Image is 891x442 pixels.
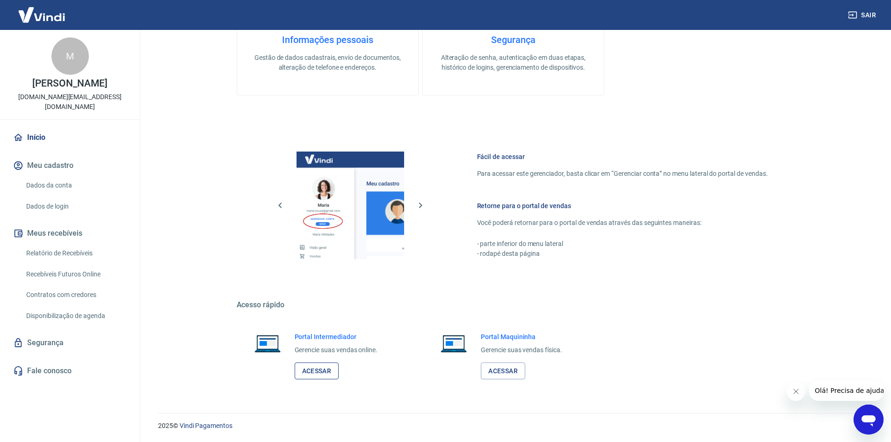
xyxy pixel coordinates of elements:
img: Vindi [11,0,72,29]
p: - parte inferior do menu lateral [477,239,768,249]
p: Gerencie suas vendas online. [295,345,378,355]
a: Contratos com credores [22,285,129,304]
p: 2025 © [158,421,869,431]
p: Para acessar este gerenciador, basta clicar em “Gerenciar conta” no menu lateral do portal de ven... [477,169,768,179]
button: Meu cadastro [11,155,129,176]
p: Gerencie suas vendas física. [481,345,562,355]
h6: Retorne para o portal de vendas [477,201,768,210]
a: Disponibilização de agenda [22,306,129,326]
h6: Portal Maquininha [481,332,562,341]
a: Segurança [11,333,129,353]
a: Início [11,127,129,148]
p: [DOMAIN_NAME][EMAIL_ADDRESS][DOMAIN_NAME] [7,92,132,112]
span: Olá! Precisa de ajuda? [6,7,79,14]
img: Imagem de um notebook aberto [434,332,473,355]
p: [PERSON_NAME] [32,79,107,88]
a: Dados da conta [22,176,129,195]
img: Imagem de um notebook aberto [248,332,287,355]
a: Acessar [295,362,339,380]
h4: Informações pessoais [252,34,403,45]
a: Relatório de Recebíveis [22,244,129,263]
h5: Acesso rápido [237,300,790,310]
a: Vindi Pagamentos [180,422,232,429]
iframe: Botão para abrir a janela de mensagens [854,405,884,435]
a: Recebíveis Futuros Online [22,265,129,284]
iframe: Mensagem da empresa [809,380,884,401]
h6: Fácil de acessar [477,152,768,161]
a: Fale conosco [11,361,129,381]
img: Imagem da dashboard mostrando o botão de gerenciar conta na sidebar no lado esquerdo [297,152,404,259]
button: Meus recebíveis [11,223,129,244]
div: M [51,37,89,75]
button: Sair [846,7,880,24]
p: - rodapé desta página [477,249,768,259]
iframe: Fechar mensagem [787,382,805,401]
p: Você poderá retornar para o portal de vendas através das seguintes maneiras: [477,218,768,228]
a: Dados de login [22,197,129,216]
h6: Portal Intermediador [295,332,378,341]
a: Acessar [481,362,525,380]
p: Alteração de senha, autenticação em duas etapas, histórico de logins, gerenciamento de dispositivos. [438,53,589,72]
p: Gestão de dados cadastrais, envio de documentos, alteração de telefone e endereços. [252,53,403,72]
h4: Segurança [438,34,589,45]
